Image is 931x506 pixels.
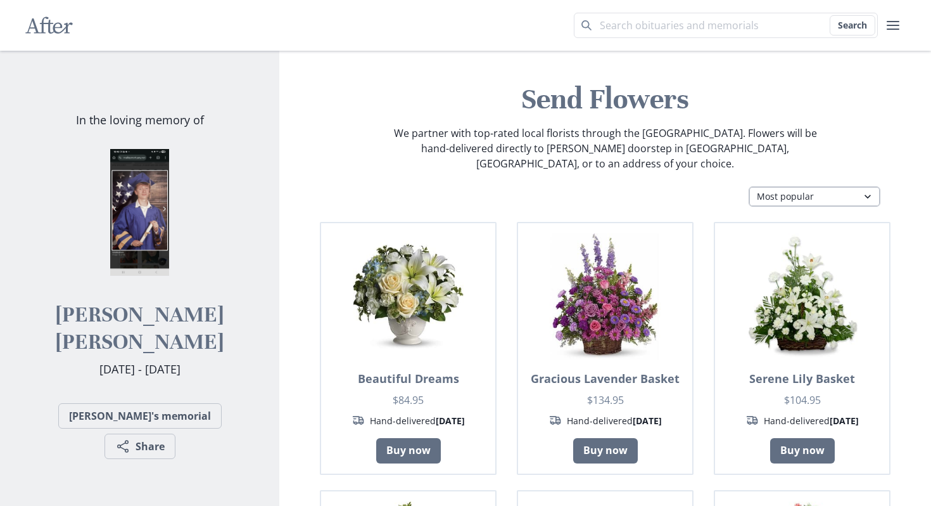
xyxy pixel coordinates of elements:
span: [DATE] - [DATE] [99,361,180,377]
p: We partner with top-rated local florists through the [GEOGRAPHIC_DATA]. Flowers will be hand-deli... [393,126,818,171]
select: Category filter [749,186,880,207]
h2: [PERSON_NAME] [PERSON_NAME] [20,301,259,356]
input: Search term [574,13,878,38]
button: Share [104,434,175,459]
button: Search [830,15,875,36]
a: [PERSON_NAME]'s memorial [58,403,222,429]
a: Buy now [770,438,835,464]
button: user menu [880,13,906,38]
h1: Send Flowers [289,81,921,118]
a: Buy now [376,438,441,464]
img: Joshuah [77,149,203,276]
a: Buy now [573,438,638,464]
p: In the loving memory of [76,112,204,129]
